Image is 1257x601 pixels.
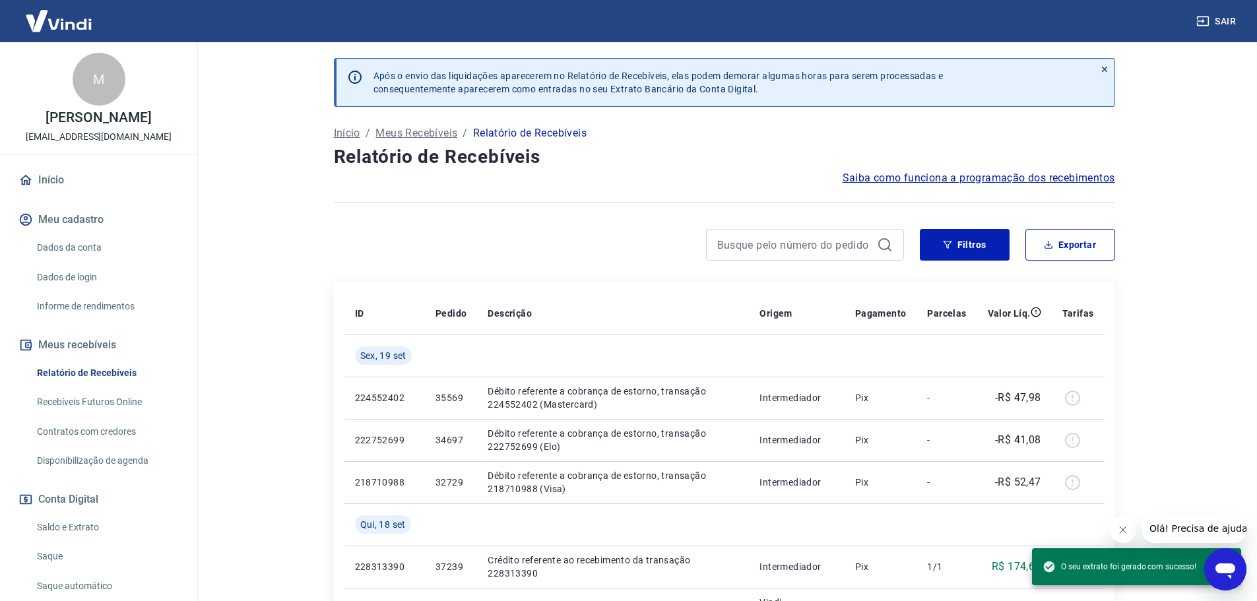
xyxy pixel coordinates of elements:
[435,476,467,489] p: 32729
[16,1,102,41] img: Vindi
[1062,307,1094,320] p: Tarifas
[32,234,181,261] a: Dados da conta
[32,264,181,291] a: Dados de login
[16,331,181,360] button: Meus recebíveis
[927,307,966,320] p: Parcelas
[1025,229,1115,261] button: Exportar
[717,235,872,255] input: Busque pelo número do pedido
[488,427,738,453] p: Débito referente a cobrança de estorno, transação 222752699 (Elo)
[32,447,181,474] a: Disponibilização de agenda
[375,125,457,141] a: Meus Recebíveis
[995,432,1041,448] p: -R$ 41,08
[759,433,834,447] p: Intermediador
[26,130,172,144] p: [EMAIL_ADDRESS][DOMAIN_NAME]
[920,229,1010,261] button: Filtros
[355,476,414,489] p: 218710988
[855,433,907,447] p: Pix
[1194,9,1241,34] button: Sair
[488,307,532,320] p: Descrição
[355,391,414,404] p: 224552402
[435,307,467,320] p: Pedido
[73,53,125,106] div: M
[488,469,738,495] p: Débito referente a cobrança de estorno, transação 218710988 (Visa)
[927,476,966,489] p: -
[32,293,181,320] a: Informe de rendimentos
[360,518,406,531] span: Qui, 18 set
[988,307,1031,320] p: Valor Líq.
[1110,517,1136,543] iframe: Fechar mensagem
[435,560,467,573] p: 37239
[759,476,834,489] p: Intermediador
[32,418,181,445] a: Contratos com credores
[1142,514,1246,543] iframe: Mensagem da empresa
[473,125,587,141] p: Relatório de Recebíveis
[488,554,738,580] p: Crédito referente ao recebimento da transação 228313390
[995,474,1041,490] p: -R$ 52,47
[435,391,467,404] p: 35569
[855,476,907,489] p: Pix
[32,389,181,416] a: Recebíveis Futuros Online
[32,514,181,541] a: Saldo e Extrato
[992,559,1041,575] p: R$ 174,67
[435,433,467,447] p: 34697
[8,9,111,20] span: Olá! Precisa de ajuda?
[366,125,370,141] p: /
[843,170,1115,186] a: Saiba como funciona a programação dos recebimentos
[360,349,406,362] span: Sex, 19 set
[1043,560,1196,573] span: O seu extrato foi gerado com sucesso!
[16,205,181,234] button: Meu cadastro
[32,543,181,570] a: Saque
[855,307,907,320] p: Pagamento
[855,560,907,573] p: Pix
[488,385,738,411] p: Débito referente a cobrança de estorno, transação 224552402 (Mastercard)
[355,433,414,447] p: 222752699
[46,111,151,125] p: [PERSON_NAME]
[355,560,414,573] p: 228313390
[927,433,966,447] p: -
[355,307,364,320] p: ID
[995,390,1041,406] p: -R$ 47,98
[32,360,181,387] a: Relatório de Recebíveis
[334,144,1115,170] h4: Relatório de Recebíveis
[927,391,966,404] p: -
[463,125,467,141] p: /
[927,560,966,573] p: 1/1
[759,307,792,320] p: Origem
[1204,548,1246,590] iframe: Botão para abrir a janela de mensagens
[373,69,944,96] p: Após o envio das liquidações aparecerem no Relatório de Recebíveis, elas podem demorar algumas ho...
[759,391,834,404] p: Intermediador
[759,560,834,573] p: Intermediador
[855,391,907,404] p: Pix
[334,125,360,141] a: Início
[16,166,181,195] a: Início
[16,485,181,514] button: Conta Digital
[32,573,181,600] a: Saque automático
